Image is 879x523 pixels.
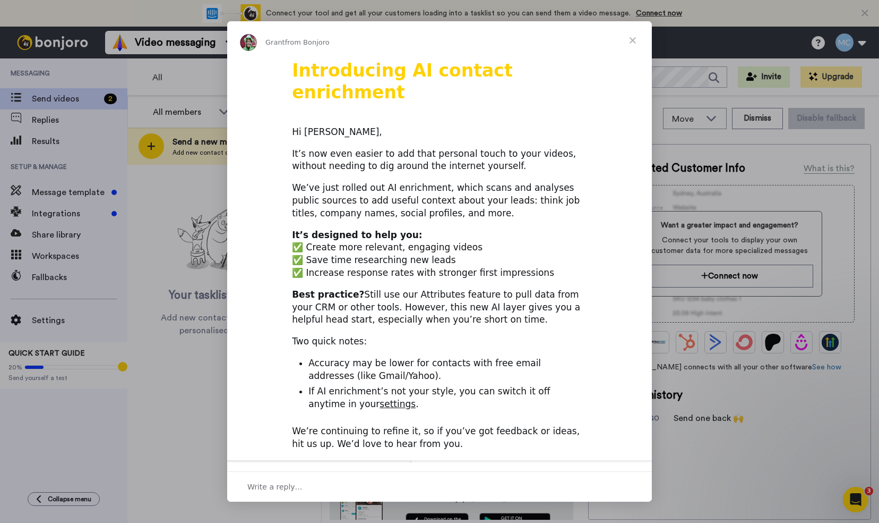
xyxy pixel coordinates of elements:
div: Still use our Attributes feature to pull data from your CRM or other tools. However, this new AI ... [292,289,587,326]
img: Profile image for Grant [240,34,257,51]
div: Hi [PERSON_NAME], [292,126,587,139]
span: Write a reply… [247,480,303,494]
div: It’s now even easier to add that personal touch to your videos, without needing to dig around the... [292,148,587,173]
div: Open conversation and reply [227,471,652,502]
li: Accuracy may be lower for contacts with free email addresses (like Gmail/Yahoo). [308,357,587,383]
span: Close [614,21,652,60]
li: If AI enrichment’s not your style, you can switch it off anytime in your . [308,385,587,411]
b: Introducing AI contact enrichment [292,60,513,103]
a: settings [380,399,416,409]
div: We’re continuing to refine it, so if you’ve got feedback or ideas, hit us up. We’d love to hear f... [292,425,587,451]
div: ✅ Create more relevant, engaging videos ✅ Save time researching new leads ✅ Increase response rat... [292,229,587,280]
div: We’ve just rolled out AI enrichment, which scans and analyses public sources to add useful contex... [292,182,587,220]
b: It’s designed to help you: [292,230,422,240]
span: Grant [265,38,285,46]
b: Best practice? [292,289,364,300]
span: from Bonjoro [285,38,330,46]
div: Two quick notes: [292,335,587,348]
